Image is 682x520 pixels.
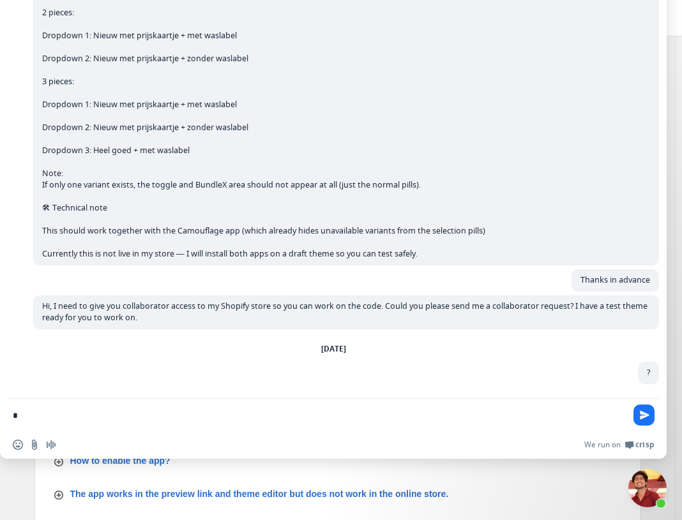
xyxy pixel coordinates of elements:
[13,440,23,450] span: Emoji invoegen
[321,345,346,353] div: [DATE]
[13,410,626,421] textarea: Typ een bericht...
[42,301,648,323] span: Hi, I need to give you collaborator access to my Shopify store so you can work on the code. Could...
[584,440,654,450] a: We run onCrisp
[628,469,667,507] div: Chat sluiten
[584,440,621,450] span: We run on
[70,454,170,467] p: How to enable the app?
[45,482,631,505] button: The app works in the preview link and theme editor but does not work in the online store.
[635,440,654,450] span: Crisp
[647,367,650,378] span: ?
[29,440,40,450] span: Stuur een bestand
[633,405,655,426] span: Stuur
[580,274,650,285] span: Thanks in advance
[46,440,56,450] span: Audiobericht opnemen
[70,487,449,500] p: The app works in the preview link and theme editor but does not work in the online store.
[45,449,631,472] button: How to enable the app?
